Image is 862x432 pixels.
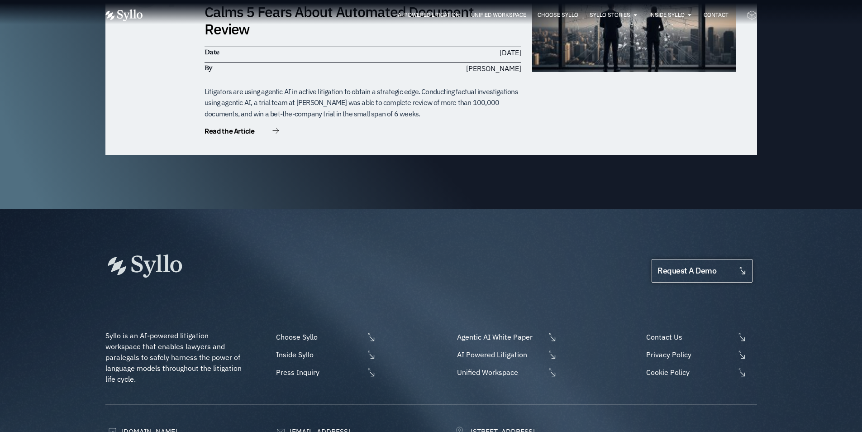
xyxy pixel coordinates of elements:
[205,63,358,73] h6: By
[455,367,545,378] span: Unified Workspace
[274,367,364,378] span: Press Inquiry
[657,267,716,275] span: request a demo
[274,349,364,360] span: Inside Syllo
[274,331,364,342] span: Choose Syllo
[538,11,578,19] a: Choose Syllo
[466,63,521,74] span: [PERSON_NAME]
[455,331,557,342] a: Agentic AI White Paper
[644,349,757,360] a: Privacy Policy
[205,128,279,137] a: Read the Article
[644,331,734,342] span: Contact Us
[398,11,460,19] a: AI Powered Litigation
[105,10,143,21] img: Vector
[644,367,734,378] span: Cookie Policy
[455,367,557,378] a: Unified Workspace
[274,367,376,378] a: Press Inquiry
[649,11,685,19] a: Inside Syllo
[644,349,734,360] span: Privacy Policy
[161,11,729,19] div: Menu Toggle
[205,86,521,120] div: Litigators are using agentic AI in active litigation to obtain a strategic edge. Conducting factu...
[590,11,630,19] a: Syllo Stories
[704,11,729,19] a: Contact
[500,48,521,57] time: [DATE]
[105,331,243,384] span: Syllo is an AI-powered litigation workspace that enables lawyers and paralegals to safely harness...
[455,331,545,342] span: Agentic AI White Paper
[471,11,526,19] a: Unified Workspace
[455,349,545,360] span: AI Powered Litigation
[644,331,757,342] a: Contact Us
[455,349,557,360] a: AI Powered Litigation
[652,259,752,283] a: request a demo
[205,47,358,57] h6: Date
[644,367,757,378] a: Cookie Policy
[274,349,376,360] a: Inside Syllo
[274,331,376,342] a: Choose Syllo
[205,128,254,134] span: Read the Article
[161,11,729,19] nav: Menu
